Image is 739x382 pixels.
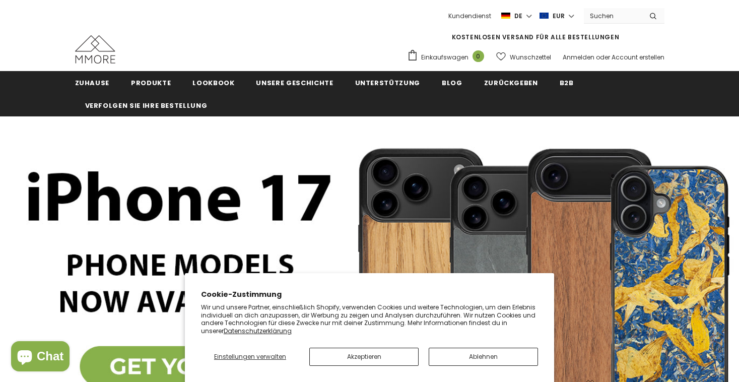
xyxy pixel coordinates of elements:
span: 0 [473,50,484,62]
a: Account erstellen [612,53,664,61]
h2: Cookie-Zustimmung [201,289,539,300]
p: Wir und unsere Partner, einschließlich Shopify, verwenden Cookies und weitere Technologien, um de... [201,303,539,335]
a: Lookbook [192,71,234,94]
span: Einkaufswagen [421,52,468,62]
a: Produkte [131,71,171,94]
a: Datenschutzerklärung [224,327,292,335]
span: Zuhause [75,78,110,88]
a: Zurückgeben [484,71,538,94]
span: Verfolgen Sie Ihre Bestellung [85,101,208,110]
button: Akzeptieren [309,348,419,366]
a: Unsere Geschichte [256,71,333,94]
a: Wunschzettel [496,48,551,66]
a: Anmelden [563,53,594,61]
span: KOSTENLOSEN VERSAND FÜR ALLE BESTELLUNGEN [452,33,620,41]
span: Einstellungen verwalten [214,352,286,361]
span: Unterstützung [355,78,420,88]
img: MMORE Cases [75,35,115,63]
span: Wunschzettel [510,52,551,62]
a: Verfolgen Sie Ihre Bestellung [85,94,208,116]
span: de [514,11,522,21]
span: B2B [560,78,574,88]
button: Einstellungen verwalten [201,348,299,366]
span: Produkte [131,78,171,88]
span: Zurückgeben [484,78,538,88]
span: EUR [553,11,565,21]
a: B2B [560,71,574,94]
img: i-lang-2.png [501,12,510,20]
a: Unterstützung [355,71,420,94]
a: Blog [442,71,462,94]
inbox-online-store-chat: Onlineshop-Chat von Shopify [8,341,73,374]
button: Ablehnen [429,348,538,366]
a: Einkaufswagen 0 [407,49,489,65]
span: Lookbook [192,78,234,88]
a: Zuhause [75,71,110,94]
span: Kundendienst [448,12,491,20]
span: oder [596,53,610,61]
input: Search Site [584,9,642,23]
span: Blog [442,78,462,88]
span: Unsere Geschichte [256,78,333,88]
